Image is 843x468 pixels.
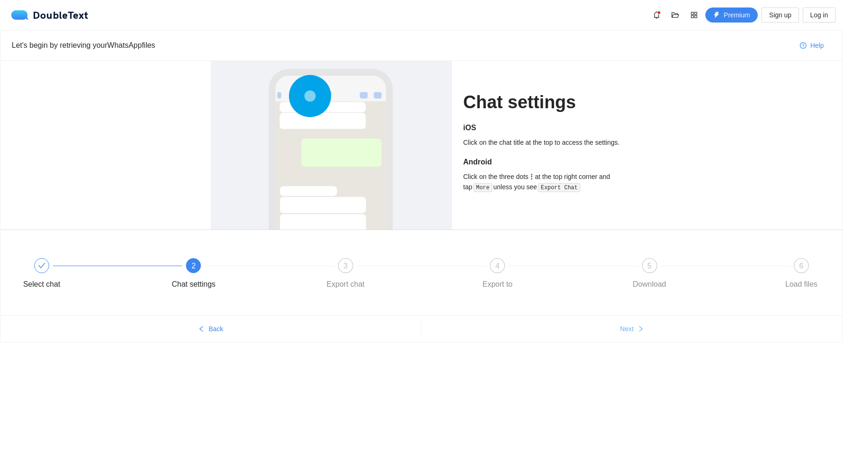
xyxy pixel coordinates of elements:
span: appstore [687,11,701,19]
span: Next [620,324,634,334]
div: 5Download [622,258,774,292]
div: Export to [482,277,512,292]
div: Download [633,277,666,292]
code: More [473,183,492,193]
span: right [637,326,644,333]
span: 3 [343,262,348,270]
span: question-circle [800,42,806,50]
span: Help [810,40,824,51]
button: bell [649,7,664,22]
a: logoDoubleText [11,10,89,20]
div: 2Chat settings [166,258,318,292]
h1: Chat settings [463,91,632,113]
span: thunderbolt [713,12,720,19]
div: 6Load files [774,258,828,292]
div: Chat settings [172,277,215,292]
button: leftBack [0,321,421,336]
button: folder-open [668,7,683,22]
div: Click on the three dots at the top right corner and tap unless you see [463,171,632,193]
div: DoubleText [11,10,89,20]
div: Let's begin by retrieving your WhatsApp files [12,39,792,51]
span: bell [650,11,664,19]
span: 5 [647,262,651,270]
div: Export chat [326,277,364,292]
span: Premium [724,10,750,20]
button: thunderboltPremium [705,7,758,22]
b: ⋮ [528,173,535,180]
div: 3Export chat [318,258,470,292]
span: folder-open [668,11,682,19]
span: 4 [495,262,500,270]
span: Sign up [769,10,791,20]
button: Sign up [762,7,799,22]
button: Log in [803,7,836,22]
div: Click on the chat title at the top to access the settings. [463,137,632,148]
span: 2 [192,262,196,270]
div: Load files [785,277,818,292]
button: Nextright [421,321,843,336]
div: 4Export to [470,258,622,292]
span: check [38,262,45,269]
span: left [198,326,205,333]
h5: Android [463,156,632,168]
button: appstore [687,7,702,22]
span: 6 [799,262,804,270]
span: Log in [810,10,828,20]
code: Export Chat [538,183,580,193]
span: Back [208,324,223,334]
h5: iOS [463,122,632,134]
button: question-circleHelp [792,38,831,53]
div: Select chat [15,258,166,292]
img: logo [11,10,33,20]
div: Select chat [23,277,60,292]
